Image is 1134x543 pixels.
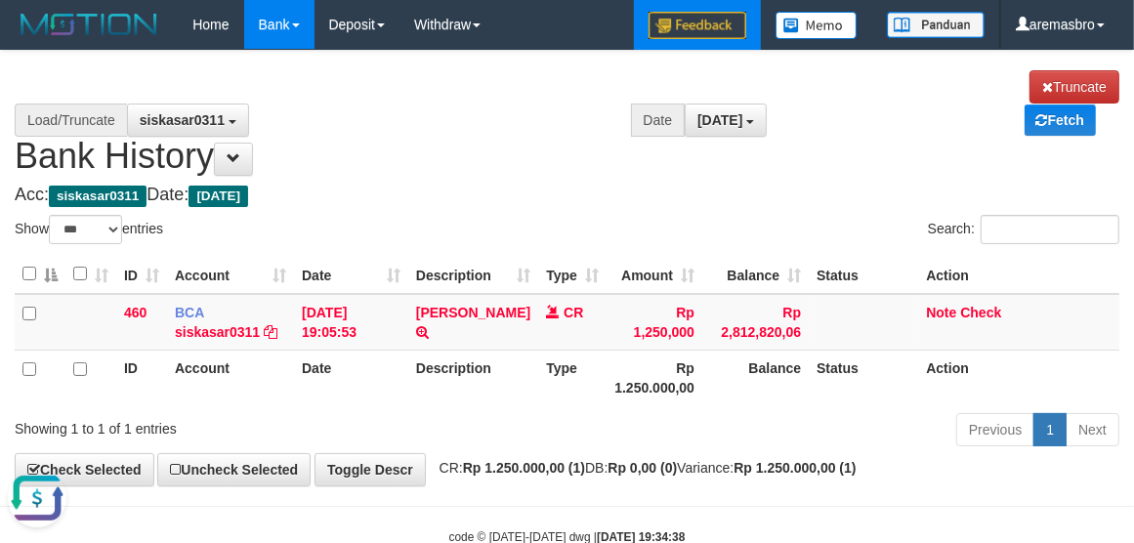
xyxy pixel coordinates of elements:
th: Action [918,350,1119,405]
h1: Bank History [15,70,1119,176]
div: Showing 1 to 1 of 1 entries [15,411,458,439]
span: CR [564,305,583,320]
th: : activate to sort column ascending [65,255,116,294]
label: Show entries [15,215,163,244]
th: Account: activate to sort column ascending [167,255,294,294]
th: Amount: activate to sort column ascending [607,255,702,294]
button: [DATE] [685,104,767,137]
span: siskasar0311 [140,112,225,128]
th: Type [538,350,607,405]
th: Balance [702,350,809,405]
button: siskasar0311 [127,104,249,137]
th: : activate to sort column descending [15,255,65,294]
a: siskasar0311 [175,324,260,340]
th: Rp 1.250.000,00 [607,350,702,405]
h4: Acc: Date: [15,186,1119,205]
th: Date [294,350,408,405]
a: Toggle Descr [315,453,426,486]
span: siskasar0311 [49,186,147,207]
img: panduan.png [887,12,985,38]
th: Status [809,350,918,405]
th: Type: activate to sort column ascending [538,255,607,294]
a: Note [926,305,956,320]
th: Status [809,255,918,294]
td: Rp 2,812,820,06 [702,294,809,351]
a: [PERSON_NAME] [416,305,530,320]
th: ID [116,350,167,405]
a: Check Selected [15,453,154,486]
div: Date [631,104,686,137]
img: Button%20Memo.svg [776,12,858,39]
strong: Rp 0,00 (0) [608,460,677,476]
input: Search: [981,215,1119,244]
strong: Rp 1.250.000,00 (1) [463,460,585,476]
th: Action [918,255,1119,294]
a: 1 [1033,413,1067,446]
div: Load/Truncate [15,104,127,137]
td: Rp 1,250,000 [607,294,702,351]
label: Search: [928,215,1119,244]
select: Showentries [49,215,122,244]
th: Description: activate to sort column ascending [408,255,538,294]
span: CR: DB: Variance: [430,460,857,476]
span: [DATE] [697,112,742,128]
span: [DATE] [189,186,248,207]
th: Account [167,350,294,405]
td: [DATE] 19:05:53 [294,294,408,351]
button: Open LiveChat chat widget [8,8,66,66]
a: Uncheck Selected [157,453,311,486]
a: Next [1066,413,1119,446]
th: Description [408,350,538,405]
a: Fetch [1025,104,1096,136]
img: Feedback.jpg [649,12,746,39]
span: BCA [175,305,204,320]
th: ID: activate to sort column ascending [116,255,167,294]
a: Truncate [1029,70,1119,104]
a: Previous [956,413,1034,446]
a: Copy siskasar0311 to clipboard [264,324,277,340]
th: Balance: activate to sort column ascending [702,255,809,294]
a: Check [960,305,1001,320]
img: MOTION_logo.png [15,10,163,39]
span: 460 [124,305,147,320]
strong: Rp 1.250.000,00 (1) [734,460,856,476]
th: Date: activate to sort column ascending [294,255,408,294]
